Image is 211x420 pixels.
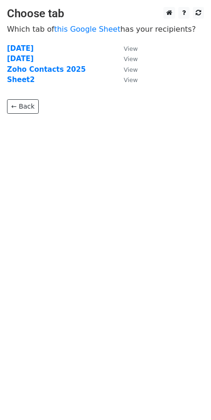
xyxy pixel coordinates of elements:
a: View [114,55,138,63]
small: View [124,45,138,52]
a: this Google Sheet [54,25,120,34]
a: [DATE] [7,44,34,53]
small: View [124,66,138,73]
a: [DATE] [7,55,34,63]
a: View [114,76,138,84]
p: Which tab of has your recipients? [7,24,204,34]
a: View [114,44,138,53]
a: View [114,65,138,74]
small: View [124,76,138,83]
a: ← Back [7,99,39,114]
small: View [124,55,138,62]
a: Zoho Contacts 2025 [7,65,86,74]
h3: Choose tab [7,7,204,21]
a: Sheet2 [7,76,35,84]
